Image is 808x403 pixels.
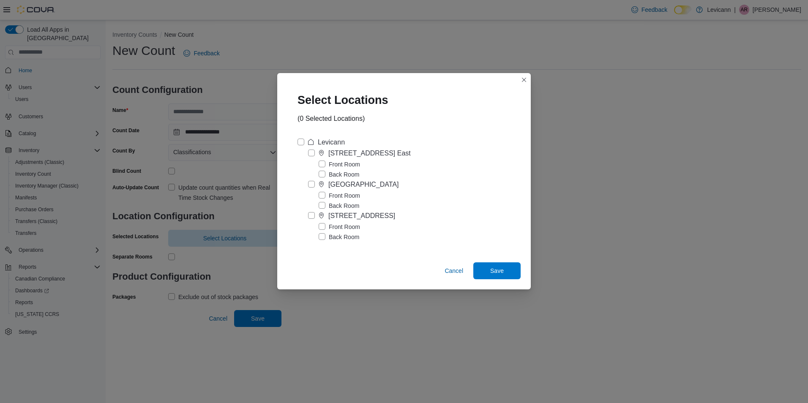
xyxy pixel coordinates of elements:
[319,222,360,232] label: Front Room
[298,114,365,124] div: (0 Selected Locations)
[473,262,521,279] button: Save
[319,191,360,201] label: Front Room
[328,180,399,190] div: [GEOGRAPHIC_DATA]
[319,201,359,211] label: Back Room
[328,148,411,158] div: [STREET_ADDRESS] East
[318,137,345,147] div: Levicann
[445,267,463,275] span: Cancel
[328,211,395,221] div: [STREET_ADDRESS]
[519,75,529,85] button: Closes this modal window
[319,232,359,242] label: Back Room
[319,159,360,169] label: Front Room
[490,267,504,275] span: Save
[441,262,467,279] button: Cancel
[287,83,405,114] div: Select Locations
[319,169,359,180] label: Back Room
